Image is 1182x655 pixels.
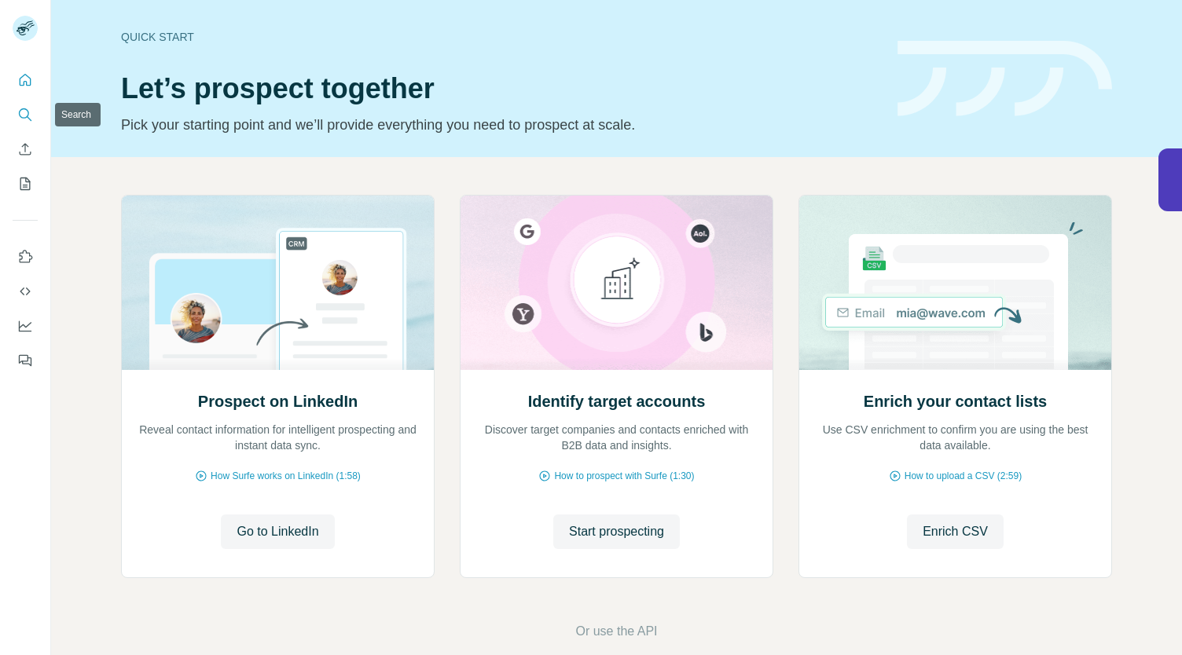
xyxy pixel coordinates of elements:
button: Search [13,101,38,129]
button: Dashboard [13,312,38,340]
span: Go to LinkedIn [237,522,318,541]
button: My lists [13,170,38,198]
span: Start prospecting [569,522,664,541]
h2: Identify target accounts [528,390,706,412]
div: Quick start [121,29,879,45]
h2: Enrich your contact lists [864,390,1047,412]
span: How to upload a CSV (2:59) [905,469,1022,483]
button: Or use the API [575,622,657,641]
p: Use CSV enrichment to confirm you are using the best data available. [815,422,1096,453]
button: Go to LinkedIn [221,514,334,549]
img: Prospect on LinkedIn [121,196,435,370]
span: How to prospect with Surfe (1:30) [554,469,694,483]
button: Use Surfe on LinkedIn [13,243,38,271]
p: Reveal contact information for intelligent prospecting and instant data sync. [138,422,418,453]
button: Enrich CSV [907,514,1004,549]
h1: Let’s prospect together [121,73,879,104]
button: Use Surfe API [13,277,38,306]
button: Start prospecting [553,514,680,549]
span: How Surfe works on LinkedIn (1:58) [211,469,361,483]
img: banner [898,41,1112,117]
p: Discover target companies and contacts enriched with B2B data and insights. [476,422,757,453]
button: Quick start [13,66,38,94]
img: Identify target accounts [460,196,773,370]
h2: Prospect on LinkedIn [198,390,358,412]
p: Pick your starting point and we’ll provide everything you need to prospect at scale. [121,114,879,136]
button: Enrich CSV [13,135,38,163]
button: Feedback [13,346,38,375]
span: Enrich CSV [923,522,988,541]
img: Enrich your contact lists [798,196,1112,370]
